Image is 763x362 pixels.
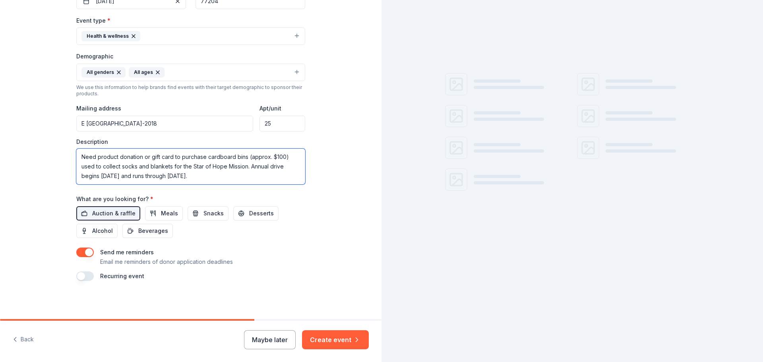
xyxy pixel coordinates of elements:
span: Beverages [138,226,168,236]
span: Alcohol [92,226,113,236]
label: Demographic [76,52,113,60]
p: Email me reminders of donor application deadlines [100,257,233,267]
label: What are you looking for? [76,195,153,203]
button: Health & wellness [76,27,305,45]
button: All gendersAll ages [76,64,305,81]
label: Recurring event [100,273,144,279]
button: Auction & raffle [76,206,140,221]
button: Meals [145,206,183,221]
button: Alcohol [76,224,118,238]
div: We use this information to help brands find events with their target demographic to sponsor their... [76,84,305,97]
span: Meals [161,209,178,218]
label: Apt/unit [259,105,281,112]
label: Mailing address [76,105,121,112]
input: Enter a US address [76,116,253,132]
label: Send me reminders [100,249,154,256]
button: Beverages [122,224,173,238]
span: Desserts [249,209,274,218]
label: Event type [76,17,110,25]
div: All genders [81,67,126,77]
input: # [259,116,305,132]
textarea: Need product donation or gift card to purchase cardboard bins (approx. $100) used to collect sock... [76,149,305,184]
button: Create event [302,330,369,349]
button: Maybe later [244,330,296,349]
span: Snacks [203,209,224,218]
div: All ages [129,67,165,77]
div: Health & wellness [81,31,140,41]
button: Back [13,331,34,348]
span: Auction & raffle [92,209,136,218]
button: Desserts [233,206,279,221]
button: Snacks [188,206,229,221]
label: Description [76,138,108,146]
